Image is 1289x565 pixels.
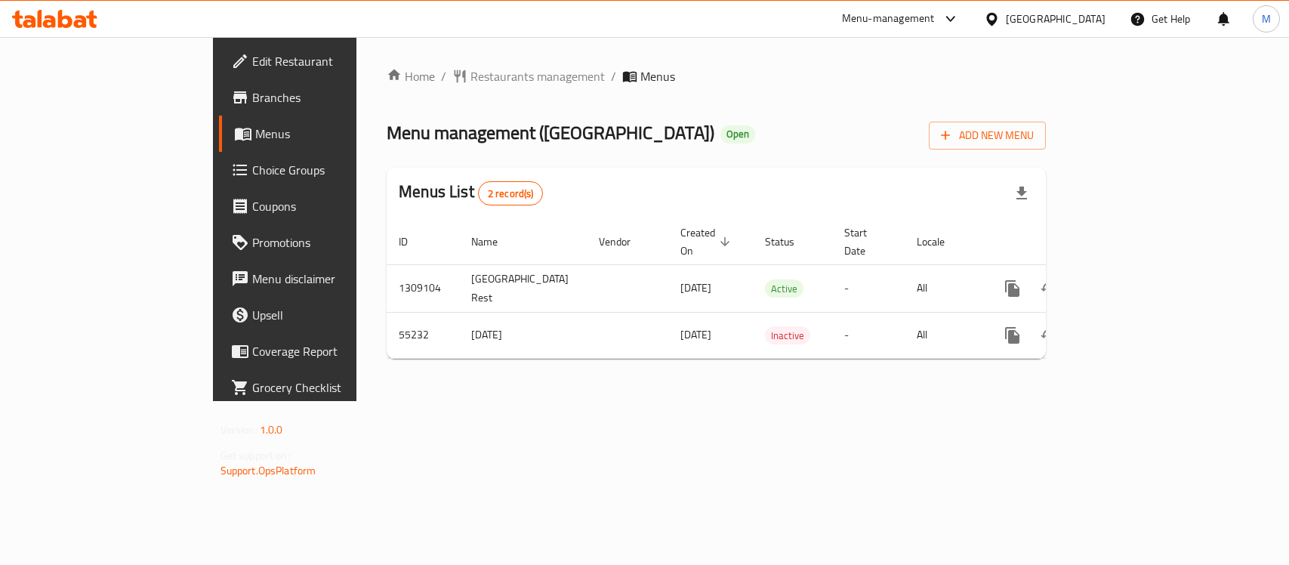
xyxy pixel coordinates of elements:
[219,79,428,116] a: Branches
[995,270,1031,307] button: more
[765,327,810,344] span: Inactive
[905,312,982,358] td: All
[905,264,982,312] td: All
[599,233,650,251] span: Vendor
[765,279,803,298] div: Active
[252,342,416,360] span: Coverage Report
[387,116,714,150] span: Menu management ( [GEOGRAPHIC_DATA] )
[252,88,416,107] span: Branches
[765,233,814,251] span: Status
[941,126,1034,145] span: Add New Menu
[1262,11,1271,27] span: M
[1031,270,1067,307] button: Change Status
[459,312,587,358] td: [DATE]
[219,333,428,369] a: Coverage Report
[399,181,543,205] h2: Menus List
[832,312,905,358] td: -
[680,278,711,298] span: [DATE]
[252,306,416,324] span: Upsell
[441,67,446,85] li: /
[1006,11,1106,27] div: [GEOGRAPHIC_DATA]
[1031,317,1067,354] button: Change Status
[640,67,675,85] span: Menus
[252,378,416,397] span: Grocery Checklist
[842,10,935,28] div: Menu-management
[399,233,427,251] span: ID
[252,52,416,70] span: Edit Restaurant
[220,420,257,440] span: Version:
[611,67,616,85] li: /
[252,197,416,215] span: Coupons
[219,297,428,333] a: Upsell
[387,219,1152,359] table: enhanced table
[219,188,428,224] a: Coupons
[452,67,605,85] a: Restaurants management
[680,325,711,344] span: [DATE]
[844,224,887,260] span: Start Date
[765,326,810,344] div: Inactive
[220,461,316,480] a: Support.OpsPlatform
[1004,175,1040,211] div: Export file
[255,125,416,143] span: Menus
[219,43,428,79] a: Edit Restaurant
[220,446,290,465] span: Get support on:
[765,280,803,298] span: Active
[720,128,755,140] span: Open
[219,152,428,188] a: Choice Groups
[219,224,428,261] a: Promotions
[720,125,755,144] div: Open
[471,233,517,251] span: Name
[387,67,1046,85] nav: breadcrumb
[479,187,543,201] span: 2 record(s)
[252,233,416,252] span: Promotions
[252,270,416,288] span: Menu disclaimer
[470,67,605,85] span: Restaurants management
[459,264,587,312] td: [GEOGRAPHIC_DATA] Rest
[219,261,428,297] a: Menu disclaimer
[260,420,283,440] span: 1.0.0
[995,317,1031,354] button: more
[929,122,1046,150] button: Add New Menu
[252,161,416,179] span: Choice Groups
[219,369,428,406] a: Grocery Checklist
[478,181,544,205] div: Total records count
[917,233,964,251] span: Locale
[982,219,1152,265] th: Actions
[680,224,735,260] span: Created On
[832,264,905,312] td: -
[219,116,428,152] a: Menus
